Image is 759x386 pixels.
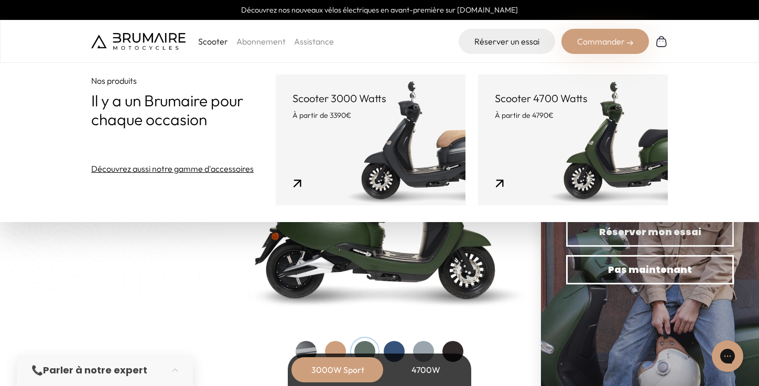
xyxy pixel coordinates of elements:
p: À partir de 3390€ [292,110,449,120]
p: Scooter 3000 Watts [292,91,449,106]
iframe: Gorgias live chat messenger [707,337,749,376]
a: Découvrez aussi notre gamme d'accessoires [91,162,254,175]
img: right-arrow-2.png [627,40,633,46]
img: Panier [655,35,668,48]
p: Scooter 4700 Watts [495,91,651,106]
div: Commander [561,29,649,54]
div: 3000W Sport [296,357,379,382]
a: Réserver un essai [459,29,555,54]
a: Scooter 4700 Watts À partir de 4790€ [478,74,668,205]
p: Il y a un Brumaire pour chaque occasion [91,91,276,129]
div: 4700W [384,357,468,382]
a: Assistance [294,36,334,47]
p: À partir de 4790€ [495,110,651,120]
p: Nos produits [91,74,276,87]
p: Scooter [198,35,228,48]
a: Scooter 3000 Watts À partir de 3390€ [276,74,465,205]
a: Abonnement [236,36,286,47]
img: Brumaire Motocycles [91,33,186,50]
